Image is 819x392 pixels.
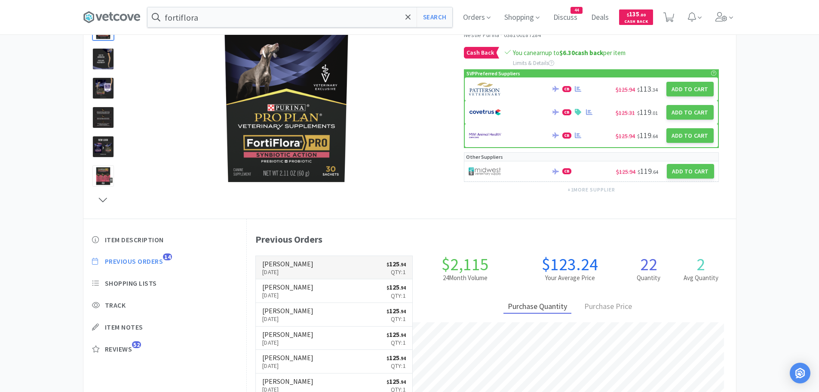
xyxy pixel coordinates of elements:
[262,354,313,361] h6: [PERSON_NAME]
[666,82,714,96] button: Add to Cart
[667,164,714,179] button: Add to Cart
[627,10,646,18] span: 135
[386,355,389,361] span: $
[559,49,603,57] strong: cash back
[469,83,501,96] img: f5e969b455434c6296c6d81ef179fa71_3.png
[399,379,406,385] span: . 94
[256,327,412,350] a: [PERSON_NAME][DATE]$125.94Qty:1
[105,323,143,332] span: Item Notes
[262,260,313,267] h6: [PERSON_NAME]
[563,169,571,174] span: CB
[623,273,675,283] h2: Quantity
[580,300,636,314] div: Purchase Price
[386,262,389,268] span: $
[256,303,412,327] a: [PERSON_NAME][DATE]$125.94Qty:1
[399,355,406,361] span: . 94
[563,133,571,138] span: CB
[616,168,635,176] span: $125.94
[399,262,406,268] span: . 94
[262,378,313,385] h6: [PERSON_NAME]
[624,19,648,25] span: Cash Back
[623,256,675,273] h1: 22
[571,7,582,13] span: 44
[616,132,635,140] span: $125.94
[262,284,313,290] h6: [PERSON_NAME]
[666,105,714,120] button: Add to Cart
[675,256,727,273] h1: 2
[105,257,163,266] span: Previous Orders
[616,86,635,93] span: $125.94
[464,47,496,58] span: Cash Back
[105,279,157,288] span: Shopping Lists
[386,377,406,386] span: 125
[666,128,714,143] button: Add to Cart
[386,379,389,385] span: $
[550,14,581,22] a: Discuss44
[386,285,389,291] span: $
[386,338,406,347] p: Qty: 1
[262,267,313,277] p: [DATE]
[637,107,658,117] span: 119
[386,259,406,268] span: 125
[503,300,571,314] div: Purchase Quantity
[637,110,640,116] span: $
[132,341,141,348] span: 52
[262,338,313,347] p: [DATE]
[105,235,164,244] span: Item Description
[637,84,658,94] span: 113
[386,291,406,300] p: Qty: 1
[563,184,620,196] button: +1more supplier
[469,165,501,178] img: 4dd14cff54a648ac9e977f0c5da9bc2e_5.png
[563,110,571,115] span: CB
[262,331,313,338] h6: [PERSON_NAME]
[386,267,406,277] p: Qty: 1
[256,279,412,303] a: [PERSON_NAME][DATE]$125.94Qty:1
[262,361,313,370] p: [DATE]
[500,31,502,39] span: ·
[386,306,406,315] span: 125
[790,363,810,383] div: Open Intercom Messenger
[638,166,658,176] span: 119
[563,86,571,92] span: CB
[200,19,372,191] img: 2511dce8dd2243d8a8fd63bbcd83b3ff_398556.png
[637,86,640,93] span: $
[256,350,412,373] a: [PERSON_NAME][DATE]$125.94Qty:1
[262,307,313,314] h6: [PERSON_NAME]
[616,109,635,117] span: $125.31
[627,12,629,18] span: $
[513,49,626,57] span: You can earn up to per item
[413,273,518,283] h2: 24 Month Volume
[513,59,554,67] span: Limits & Details
[105,345,132,354] span: Reviews
[386,309,389,315] span: $
[386,332,389,338] span: $
[399,332,406,338] span: . 94
[147,7,452,27] input: Search by item, sku, manufacturer, ingredient, size...
[518,273,623,283] h2: Your Average Price
[255,232,727,247] div: Previous Orders
[262,290,313,300] p: [DATE]
[163,253,172,260] span: 14
[469,106,501,119] img: 77fca1acd8b6420a9015268ca798ef17_1.png
[619,6,653,29] a: $135.80Cash Back
[105,301,126,310] span: Track
[651,86,658,93] span: . 34
[518,256,623,273] h1: $123.24
[652,169,658,175] span: . 64
[675,273,727,283] h2: Avg Quantity
[588,14,612,22] a: Deals
[399,285,406,291] span: . 94
[637,133,640,139] span: $
[386,330,406,339] span: 125
[651,133,658,139] span: . 64
[469,129,501,142] img: f6b2451649754179b5b4e0c70c3f7cb0_2.png
[256,256,412,280] a: [PERSON_NAME][DATE]$125.94Qty:1
[637,130,658,140] span: 119
[386,283,406,291] span: 125
[386,361,406,370] p: Qty: 1
[651,110,658,116] span: . 01
[638,169,640,175] span: $
[413,256,518,273] h1: $2,115
[386,314,406,324] p: Qty: 1
[466,153,503,161] p: Other Suppliers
